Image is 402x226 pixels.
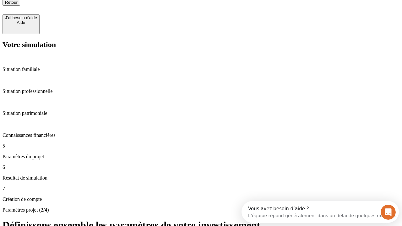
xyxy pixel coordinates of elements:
[3,14,40,34] button: J’ai besoin d'aideAide
[3,143,399,149] p: 5
[5,20,37,25] div: Aide
[3,207,399,213] p: Paramètres projet (2/4)
[3,110,399,116] p: Situation patrimoniale
[3,132,399,138] p: Connaissances financières
[3,67,399,72] p: Situation familiale
[3,89,399,94] p: Situation professionnelle
[242,201,399,223] iframe: Intercom live chat discovery launcher
[3,3,173,20] div: Ouvrir le Messenger Intercom
[3,40,399,49] h2: Votre simulation
[3,186,399,191] p: 7
[7,5,155,10] div: Vous avez besoin d’aide ?
[3,175,399,181] p: Résultat de simulation
[381,205,396,220] iframe: Intercom live chat
[3,154,399,159] p: Paramètres du projet
[3,164,399,170] p: 6
[7,10,155,17] div: L’équipe répond généralement dans un délai de quelques minutes.
[3,196,399,202] p: Création de compte
[5,15,37,20] div: J’ai besoin d'aide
